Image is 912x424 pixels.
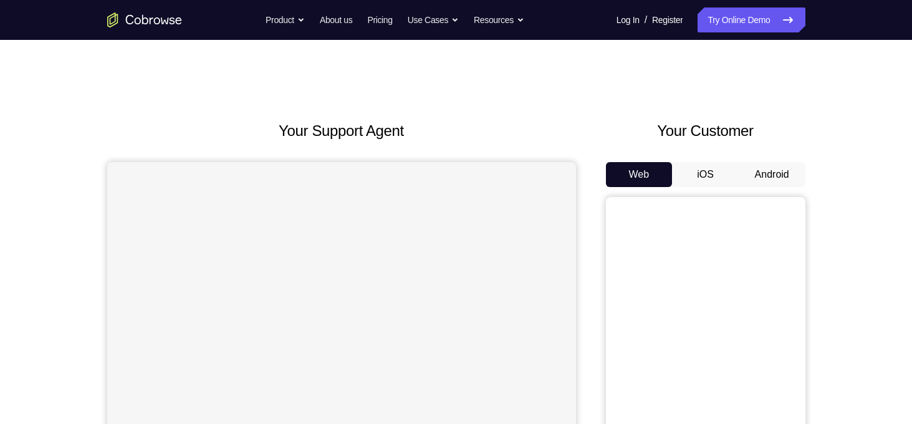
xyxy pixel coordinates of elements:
[698,7,805,32] a: Try Online Demo
[107,12,182,27] a: Go to the home page
[107,120,576,142] h2: Your Support Agent
[408,7,459,32] button: Use Cases
[672,162,739,187] button: iOS
[606,162,673,187] button: Web
[320,7,352,32] a: About us
[739,162,805,187] button: Android
[266,7,305,32] button: Product
[474,7,524,32] button: Resources
[645,12,647,27] span: /
[617,7,640,32] a: Log In
[367,7,392,32] a: Pricing
[606,120,805,142] h2: Your Customer
[652,7,683,32] a: Register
